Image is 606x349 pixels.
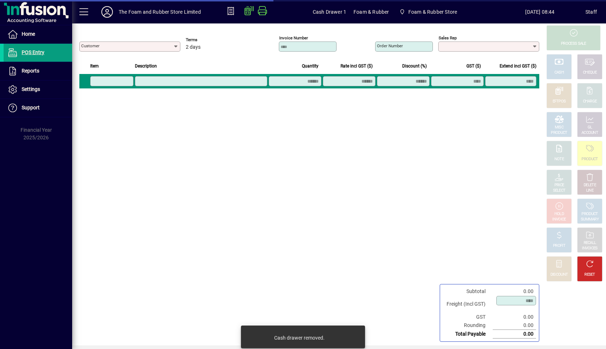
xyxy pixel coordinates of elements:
div: PRICE [554,183,564,188]
td: Total Payable [443,330,493,339]
mat-label: Customer [81,43,100,48]
div: Cash drawer removed. [274,334,325,341]
div: DELETE [584,183,596,188]
span: Foam & Rubber Store [408,6,457,18]
mat-label: Invoice number [279,35,308,40]
div: HOLD [554,211,564,217]
span: GST ($) [466,62,481,70]
td: GST [443,313,493,321]
div: The Foam and Rubber Store Limited [119,6,201,18]
td: 0.00 [493,330,536,339]
span: Foam & Rubber [353,6,389,18]
td: Freight (Incl GST) [443,296,493,313]
div: CHEQUE [583,70,597,75]
div: CASH [554,70,564,75]
div: EFTPOS [553,99,566,104]
div: INVOICE [552,217,566,222]
td: 0.00 [493,313,536,321]
div: SUMMARY [581,217,599,222]
span: Home [22,31,35,37]
span: Terms [186,38,229,42]
span: Reports [22,68,39,74]
td: 0.00 [493,287,536,296]
span: 2 days [186,44,201,50]
td: Rounding [443,321,493,330]
div: CHARGE [583,99,597,104]
span: Foam & Rubber Store [396,5,460,18]
span: Extend incl GST ($) [500,62,536,70]
a: Settings [4,80,72,99]
div: ACCOUNT [581,130,598,136]
div: GL [588,125,592,130]
td: Subtotal [443,287,493,296]
span: Rate incl GST ($) [341,62,373,70]
mat-label: Order number [377,43,403,48]
div: SELECT [553,188,566,193]
span: [DATE] 08:44 [495,6,585,18]
div: RESET [584,272,595,278]
span: Cash Drawer 1 [313,6,346,18]
span: Item [90,62,99,70]
span: Quantity [302,62,319,70]
button: Profile [96,5,119,18]
span: POS Entry [22,49,44,55]
div: PRODUCT [581,157,598,162]
div: PROCESS SALE [561,41,586,47]
span: Settings [22,86,40,92]
a: Reports [4,62,72,80]
div: PROFIT [553,243,565,249]
div: RECALL [584,240,596,246]
div: LINE [586,188,593,193]
span: Description [135,62,157,70]
div: INVOICES [582,246,597,251]
mat-label: Sales rep [439,35,457,40]
div: DISCOUNT [550,272,568,278]
a: Home [4,25,72,43]
span: Support [22,105,40,110]
div: NOTE [554,157,564,162]
td: 0.00 [493,321,536,330]
div: PRODUCT [581,211,598,217]
div: MISC [555,125,563,130]
div: Staff [585,6,597,18]
span: Discount (%) [402,62,427,70]
div: PRODUCT [551,130,567,136]
a: Support [4,99,72,117]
